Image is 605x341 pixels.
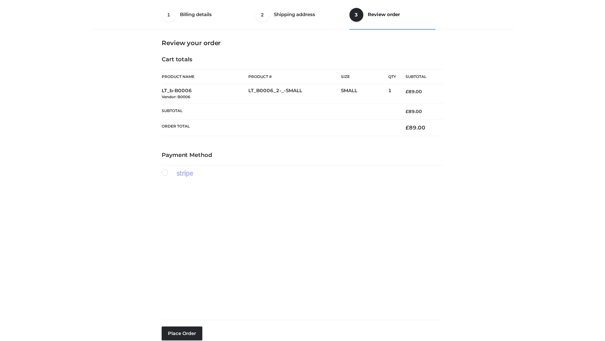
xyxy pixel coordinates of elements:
td: LT_B0006_2-_-SMALL [248,84,341,104]
td: 1 [388,84,396,104]
td: SMALL [341,84,388,104]
th: Order Total [162,119,396,136]
small: Vendor: B0006 [162,94,190,99]
th: Qty [388,69,396,84]
th: Product Name [162,69,248,84]
span: £ [406,89,408,94]
bdi: 89.00 [406,109,422,114]
h4: Payment Method [162,152,443,159]
bdi: 89.00 [406,89,422,94]
h3: Review your order [162,39,443,47]
span: £ [406,109,408,114]
th: Size [341,70,385,84]
th: Subtotal [396,70,443,84]
h4: Cart totals [162,56,443,63]
th: Product # [248,69,341,84]
button: Place order [162,326,202,340]
td: LT_b-B0006 [162,84,248,104]
th: Subtotal [162,104,396,119]
bdi: 89.00 [406,124,425,131]
iframe: Secure payment input frame [160,176,442,315]
span: £ [406,124,409,131]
